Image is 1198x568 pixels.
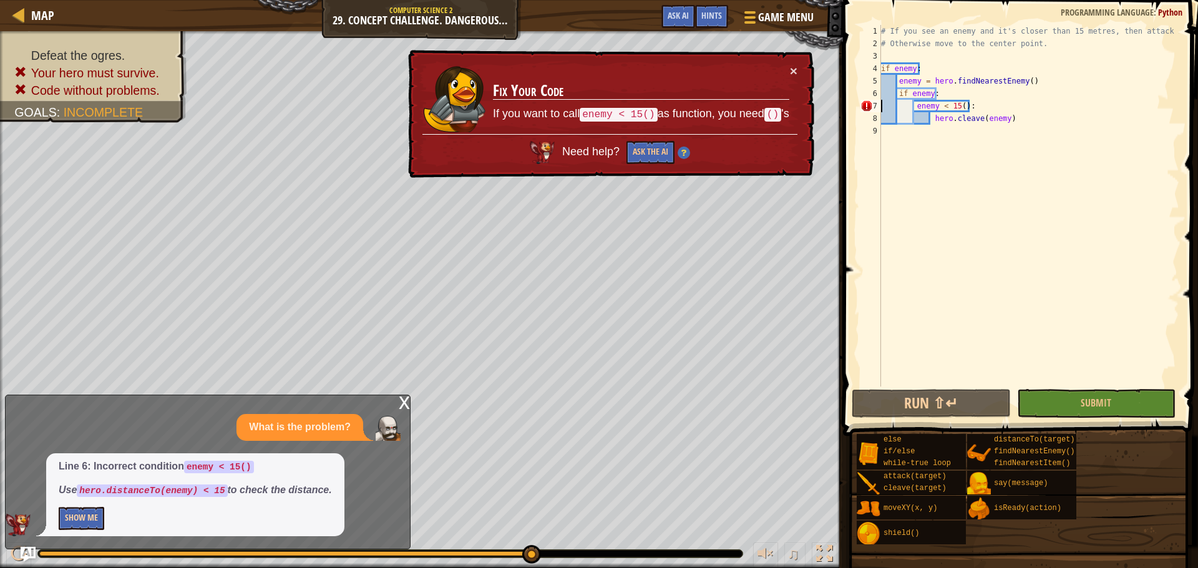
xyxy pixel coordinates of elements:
[860,112,881,125] div: 8
[57,105,64,119] span: :
[493,81,789,102] h3: Fix Your Code
[884,435,902,444] span: else
[423,62,486,132] img: duck_illia.png
[31,7,54,24] span: Map
[994,447,1075,456] span: findNearestEnemy()
[1017,389,1176,418] button: Submit
[860,87,881,100] div: 6
[668,9,689,21] span: Ask AI
[967,497,991,521] img: portrait.png
[14,64,173,82] li: Your hero must survive.
[857,441,880,465] img: portrait.png
[857,522,880,546] img: portrait.png
[493,104,789,124] p: If you want to call as function, you need 's
[59,460,332,474] p: Line 6: Incorrect condition
[787,544,799,563] span: ♫
[860,50,881,62] div: 3
[1061,6,1154,18] span: Programming language
[249,420,351,435] p: What is the problem?
[399,395,410,408] div: x
[860,125,881,137] div: 9
[860,75,881,87] div: 5
[184,461,254,473] code: enemy < 15()
[1158,6,1182,18] span: Python
[860,62,881,75] div: 4
[860,37,881,50] div: 2
[994,504,1061,513] span: isReady(action)
[59,507,104,530] button: Show Me
[884,504,937,513] span: moveXY(x, y)
[967,441,991,465] img: portrait.png
[31,66,159,80] span: Your hero must survive.
[857,497,880,521] img: portrait.png
[884,529,920,537] span: shield()
[994,435,1075,444] span: distanceTo(target)
[884,447,915,456] span: if/else
[1081,396,1111,410] span: Submit
[626,141,674,165] button: Ask the AI
[677,147,689,160] img: Hint
[790,67,798,80] button: ×
[580,107,658,122] code: enemy < 15()
[764,110,782,123] code: ()
[562,145,622,158] span: Need help?
[860,25,881,37] div: 1
[21,547,36,562] button: Ask AI
[77,484,227,497] code: hero.distanceTo(enemy) < 15
[884,484,947,493] span: cleave(target)
[14,82,173,99] li: Code without problems.
[14,105,57,119] span: Goals
[857,472,880,496] img: portrait.png
[758,9,814,26] span: Game Menu
[14,47,173,64] li: Defeat the ogres.
[1154,6,1158,18] span: :
[852,389,1010,418] button: Run ⇧↵
[812,542,837,568] button: Toggle fullscreen
[376,416,401,441] img: Player
[701,9,722,21] span: Hints
[784,542,806,568] button: ♫
[884,459,951,468] span: while-true loop
[884,472,947,481] span: attack(target)
[31,84,160,97] span: Code without problems.
[31,49,125,62] span: Defeat the ogres.
[59,484,332,495] em: Use to check the distance.
[64,105,143,119] span: Incomplete
[967,472,991,496] img: portrait.png
[6,542,31,568] button: Ctrl + P: Play
[661,5,695,28] button: Ask AI
[25,7,54,24] a: Map
[6,514,31,536] img: AI
[734,5,821,34] button: Game Menu
[994,459,1070,468] span: findNearestItem()
[529,140,554,163] img: AI
[753,542,778,568] button: Adjust volume
[994,479,1048,488] span: say(message)
[860,100,881,112] div: 7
